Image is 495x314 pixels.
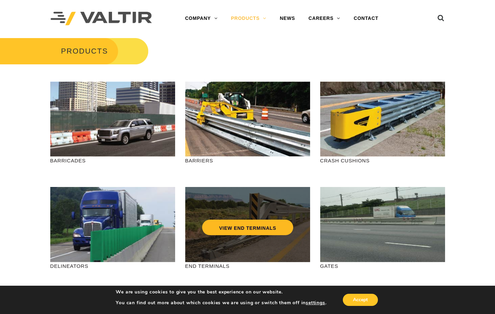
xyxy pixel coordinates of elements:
[185,157,310,164] p: BARRIERS
[202,220,293,235] a: VIEW END TERMINALS
[50,262,175,270] p: DELINEATORS
[343,294,378,306] button: Accept
[224,12,273,25] a: PRODUCTS
[347,12,385,25] a: CONTACT
[116,289,326,295] p: We are using cookies to give you the best experience on our website.
[116,300,326,306] p: You can find out more about which cookies we are using or switch them off in .
[273,12,302,25] a: NEWS
[50,157,175,164] p: BARRICADES
[178,12,224,25] a: COMPANY
[302,12,347,25] a: CAREERS
[320,262,445,270] p: GATES
[51,12,152,26] img: Valtir
[185,262,310,270] p: END TERMINALS
[306,300,325,306] button: settings
[320,157,445,164] p: CRASH CUSHIONS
